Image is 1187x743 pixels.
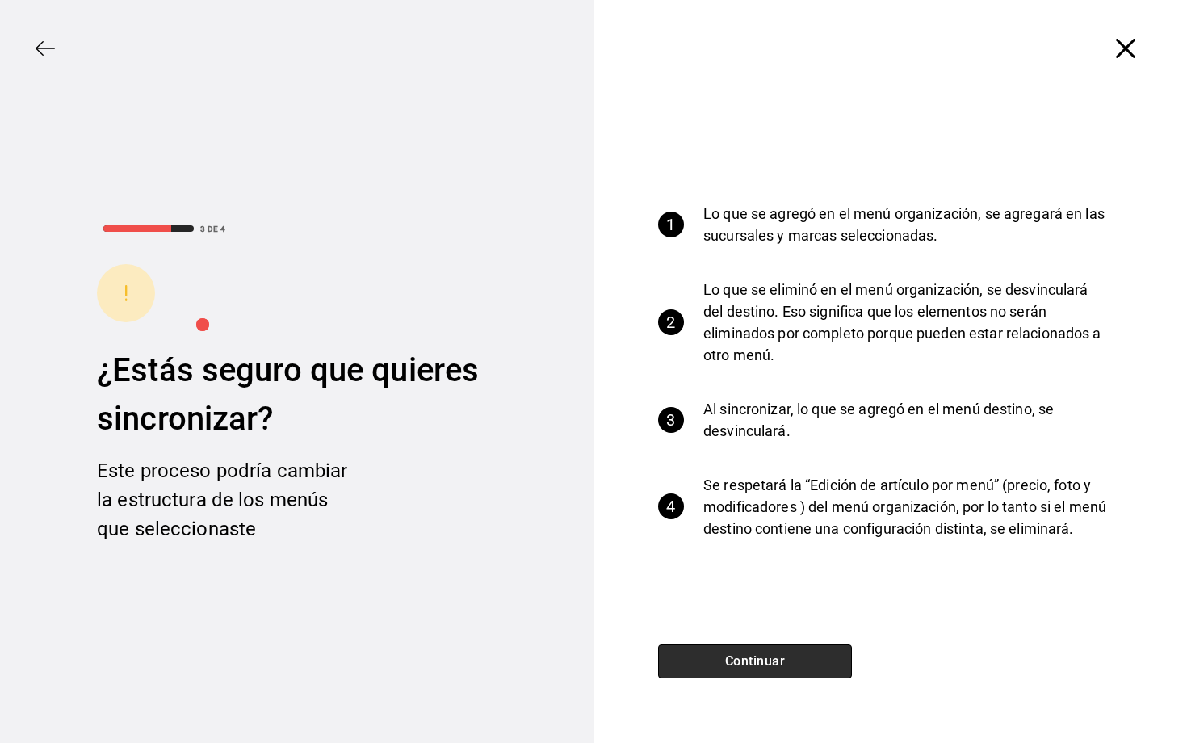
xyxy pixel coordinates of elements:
button: Continuar [658,644,852,678]
div: 4 [658,493,684,519]
div: 1 [658,212,684,237]
p: Lo que se agregó en el menú organización, se agregará en las sucursales y marcas seleccionadas. [703,203,1109,246]
p: Lo que se eliminó en el menú organización, se desvinculará del destino. Eso significa que los ele... [703,279,1109,366]
div: 3 DE 4 [200,223,225,235]
div: ¿Estás seguro que quieres sincronizar? [97,346,497,443]
p: Al sincronizar, lo que se agregó en el menú destino, se desvinculará. [703,398,1109,442]
div: 2 [658,309,684,335]
div: 3 [658,407,684,433]
div: Este proceso podría cambiar la estructura de los menús que seleccionaste [97,456,355,544]
p: Se respetará la “Edición de artículo por menú” (precio, foto y modificadores ) del menú organizac... [703,474,1109,539]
